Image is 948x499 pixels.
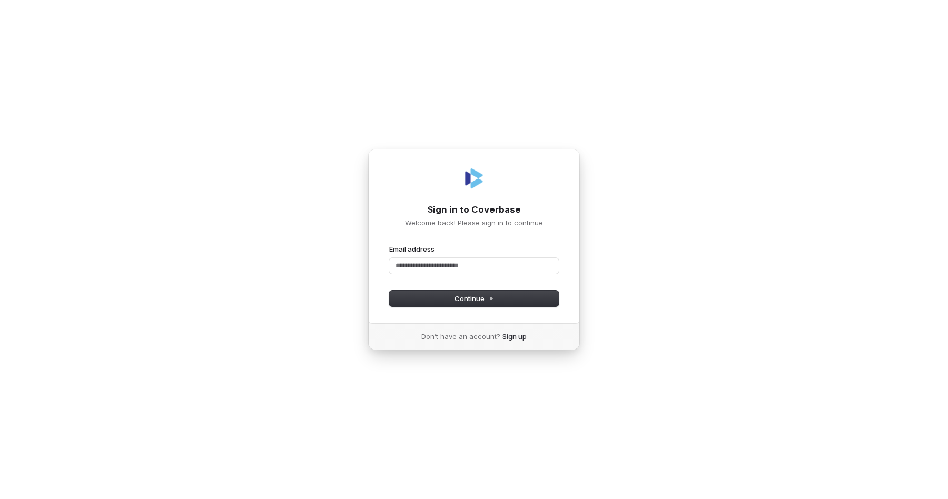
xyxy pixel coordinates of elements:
p: Welcome back! Please sign in to continue [389,218,559,227]
label: Email address [389,244,434,254]
button: Continue [389,291,559,306]
img: Coverbase [461,166,487,191]
h1: Sign in to Coverbase [389,204,559,216]
span: Don’t have an account? [421,332,500,341]
span: Continue [455,294,494,303]
a: Sign up [502,332,527,341]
